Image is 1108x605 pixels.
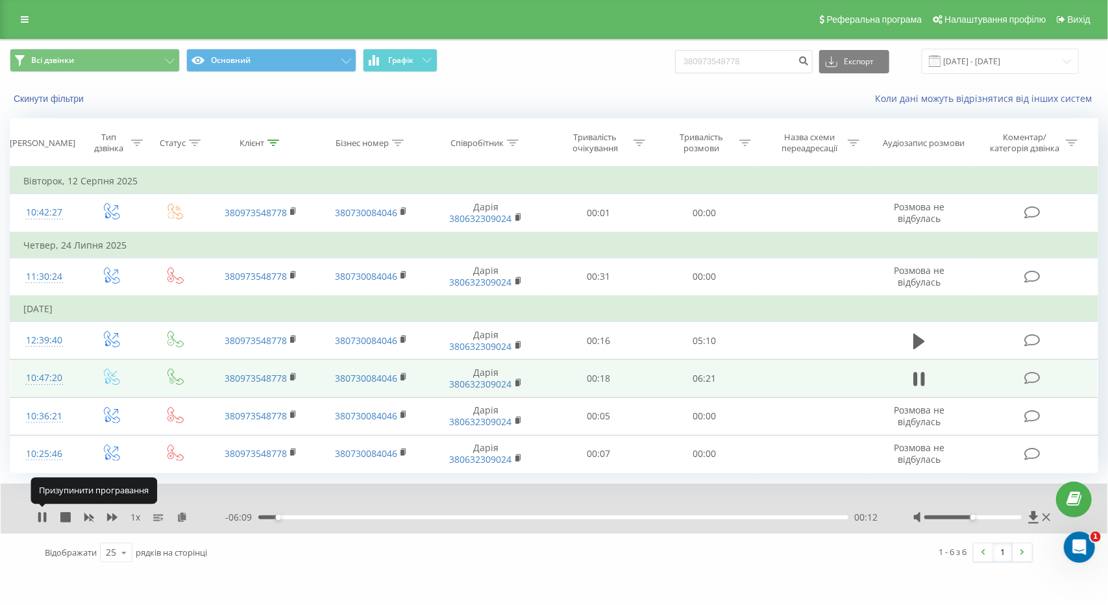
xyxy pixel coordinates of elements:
[426,194,545,232] td: Дарія
[106,546,116,559] div: 25
[652,322,758,360] td: 05:10
[225,410,287,422] a: 380973548778
[31,55,74,66] span: Всі дзвінки
[426,397,545,435] td: Дарія
[819,50,889,73] button: Експорт
[23,328,65,353] div: 12:39:40
[545,322,652,360] td: 00:16
[944,14,1046,25] span: Налаштування профілю
[31,478,157,504] div: Призупинити програвання
[1068,14,1090,25] span: Вихід
[450,453,512,465] a: 380632309024
[10,49,180,72] button: Всі дзвінки
[987,132,1063,154] div: Коментар/категорія дзвінка
[939,545,967,558] div: 1 - 6 з 6
[545,258,652,296] td: 00:31
[894,441,944,465] span: Розмова не відбулась
[1090,532,1101,542] span: 1
[225,447,287,460] a: 380973548778
[225,334,287,347] a: 380973548778
[23,264,65,290] div: 11:30:24
[450,378,512,390] a: 380632309024
[652,397,758,435] td: 00:00
[426,258,545,296] td: Дарія
[336,138,389,149] div: Бізнес номер
[426,360,545,397] td: Дарія
[652,258,758,296] td: 00:00
[1064,532,1095,563] iframe: Intercom live chat
[23,404,65,429] div: 10:36:21
[45,547,97,558] span: Відображати
[450,212,512,225] a: 380632309024
[894,404,944,428] span: Розмова не відбулась
[335,372,397,384] a: 380730084046
[23,441,65,467] div: 10:25:46
[855,511,878,524] span: 00:12
[335,447,397,460] a: 380730084046
[276,515,281,520] div: Accessibility label
[775,132,844,154] div: Назва схеми переадресації
[335,410,397,422] a: 380730084046
[225,372,287,384] a: 380973548778
[10,93,90,105] button: Скинути фільтри
[652,435,758,473] td: 00:00
[23,365,65,391] div: 10:47:20
[160,138,186,149] div: Статус
[545,194,652,232] td: 00:01
[10,296,1098,322] td: [DATE]
[363,49,437,72] button: Графік
[335,334,397,347] a: 380730084046
[426,322,545,360] td: Дарія
[240,138,264,149] div: Клієнт
[667,132,736,154] div: Тривалість розмови
[875,92,1098,105] a: Коли дані можуть відрізнятися вiд інших систем
[23,200,65,225] div: 10:42:27
[10,138,75,149] div: [PERSON_NAME]
[970,515,976,520] div: Accessibility label
[450,340,512,352] a: 380632309024
[545,397,652,435] td: 00:05
[894,264,944,288] span: Розмова не відбулась
[186,49,356,72] button: Основний
[652,360,758,397] td: 06:21
[545,360,652,397] td: 00:18
[335,206,397,219] a: 380730084046
[130,511,140,524] span: 1 x
[388,56,413,65] span: Графік
[450,138,504,149] div: Співробітник
[450,276,512,288] a: 380632309024
[426,435,545,473] td: Дарія
[136,547,207,558] span: рядків на сторінці
[883,138,965,149] div: Аудіозапис розмови
[675,50,813,73] input: Пошук за номером
[993,543,1013,562] a: 1
[90,132,128,154] div: Тип дзвінка
[827,14,922,25] span: Реферальна програма
[561,132,630,154] div: Тривалість очікування
[450,415,512,428] a: 380632309024
[10,168,1098,194] td: Вівторок, 12 Серпня 2025
[225,206,287,219] a: 380973548778
[335,270,397,282] a: 380730084046
[225,511,258,524] span: - 06:09
[545,435,652,473] td: 00:07
[225,270,287,282] a: 380973548778
[10,232,1098,258] td: Четвер, 24 Липня 2025
[894,201,944,225] span: Розмова не відбулась
[652,194,758,232] td: 00:00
